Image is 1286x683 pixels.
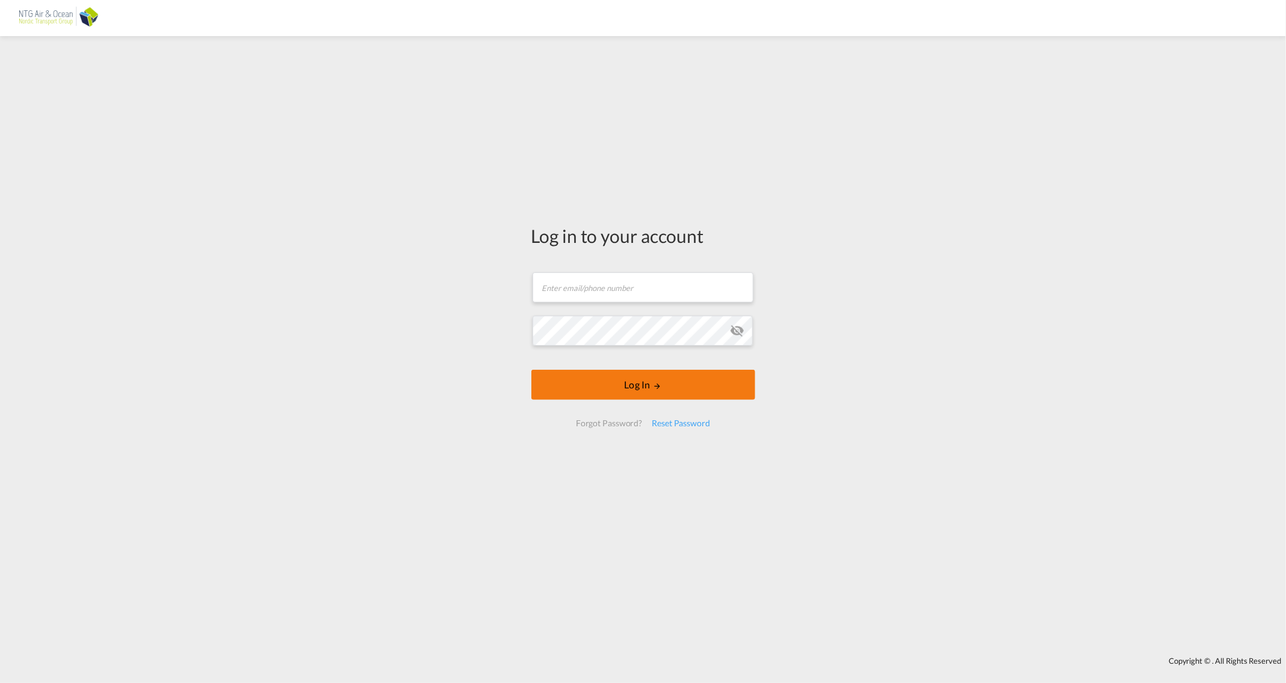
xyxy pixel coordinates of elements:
[533,272,753,302] input: Enter email/phone number
[18,5,99,32] img: af31b1c0b01f11ecbc353f8e72265e29.png
[531,223,755,248] div: Log in to your account
[647,412,715,434] div: Reset Password
[571,412,647,434] div: Forgot Password?
[730,323,744,338] md-icon: icon-eye-off
[531,370,755,400] button: LOGIN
